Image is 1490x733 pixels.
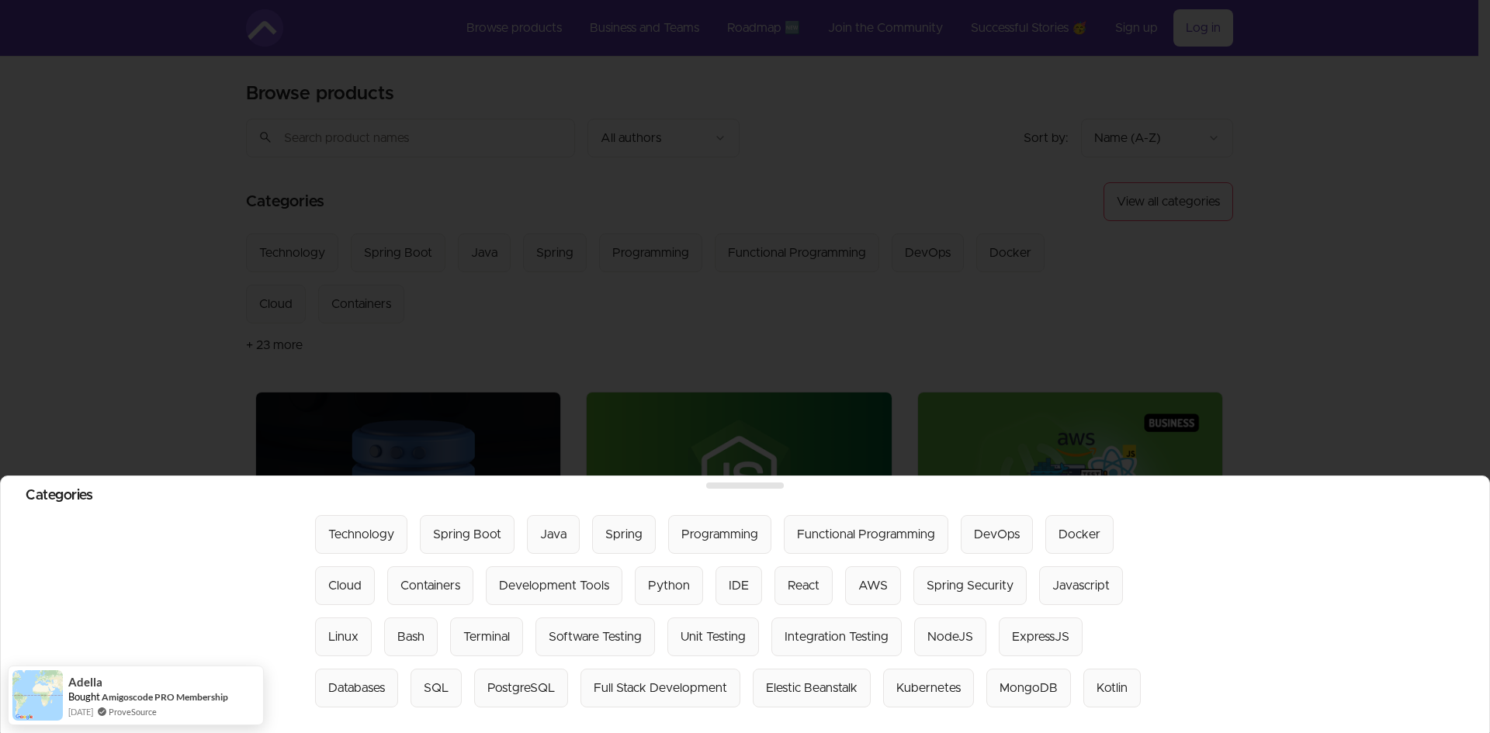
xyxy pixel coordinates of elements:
[499,576,609,595] div: Development Tools
[463,628,510,646] div: Terminal
[788,576,819,595] div: React
[681,525,758,544] div: Programming
[1059,525,1100,544] div: Docker
[424,679,449,697] div: SQL
[1000,679,1058,697] div: MongoDB
[1097,679,1128,697] div: Kotlin
[1052,576,1110,595] div: Javascript
[766,679,858,697] div: Elestic Beanstalk
[681,628,746,646] div: Unit Testing
[896,679,961,697] div: Kubernetes
[729,576,749,595] div: IDE
[549,628,642,646] div: Software Testing
[487,679,555,697] div: PostgreSQL
[433,525,501,544] div: Spring Boot
[974,525,1020,544] div: DevOps
[797,525,935,544] div: Functional Programming
[927,628,973,646] div: NodeJS
[858,576,888,595] div: AWS
[397,628,424,646] div: Bash
[605,525,643,544] div: Spring
[328,628,359,646] div: Linux
[785,628,889,646] div: Integration Testing
[1012,628,1069,646] div: ExpressJS
[328,576,362,595] div: Cloud
[400,576,460,595] div: Containers
[26,489,1464,503] h2: Categories
[648,576,690,595] div: Python
[540,525,567,544] div: Java
[328,525,394,544] div: Technology
[594,679,727,697] div: Full Stack Development
[328,679,385,697] div: Databases
[927,576,1014,595] div: Spring Security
